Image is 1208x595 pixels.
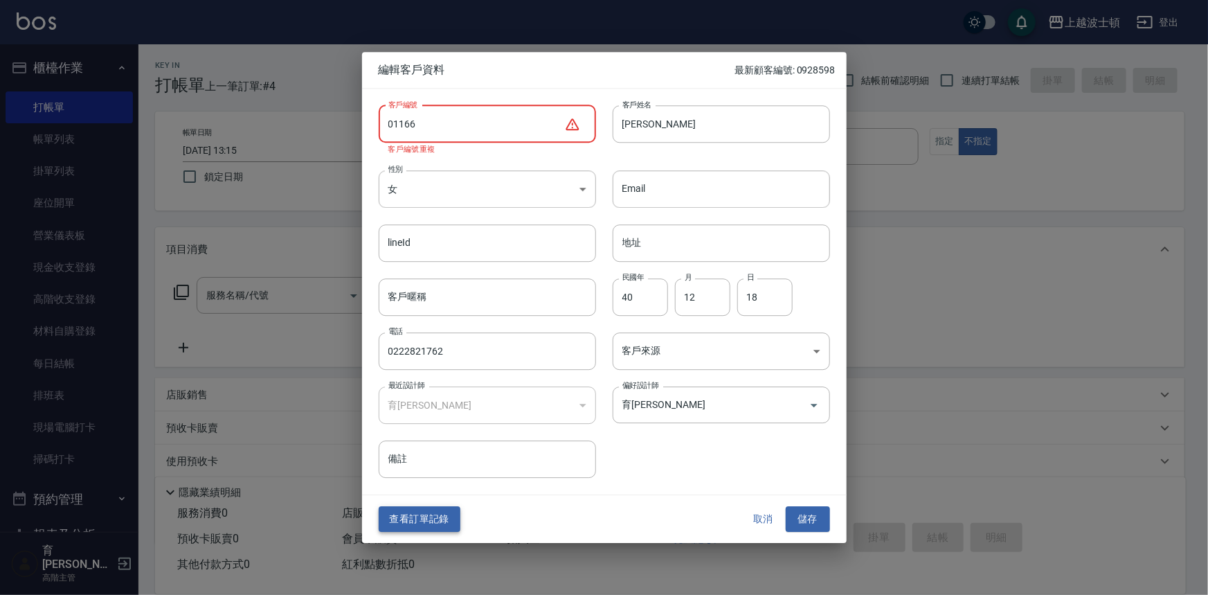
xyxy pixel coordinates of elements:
[747,272,754,283] label: 日
[622,380,658,391] label: 偏好設計師
[803,394,825,416] button: Open
[379,170,596,208] div: 女
[388,326,403,337] label: 電話
[388,164,403,175] label: 性別
[622,99,651,109] label: 客戶姓名
[622,272,644,283] label: 民國年
[379,507,460,533] button: 查看訂單記錄
[786,507,830,533] button: 儲存
[734,63,835,78] p: 最新顧客編號: 0928598
[388,99,417,109] label: 客戶編號
[741,507,786,533] button: 取消
[379,63,735,77] span: 編輯客戶資料
[685,272,692,283] label: 月
[388,380,424,391] label: 最近設計師
[379,387,596,424] div: 育[PERSON_NAME]
[388,145,586,154] p: 客戶編號重複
